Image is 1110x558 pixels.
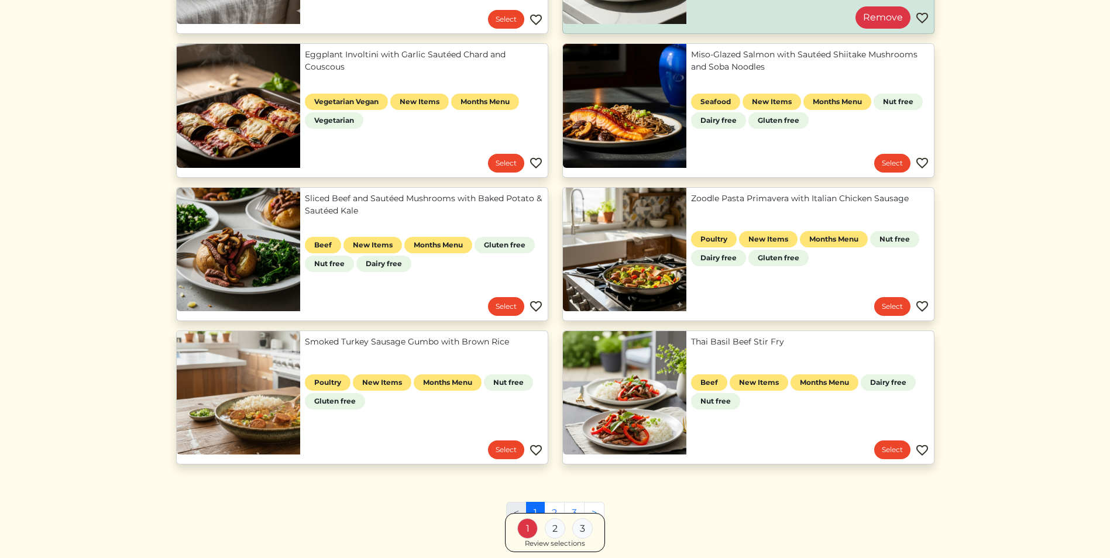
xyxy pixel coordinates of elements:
[915,299,929,314] img: Favorite menu item
[874,440,910,459] a: Select
[517,518,538,539] div: 1
[572,518,593,539] div: 3
[305,192,543,217] a: Sliced Beef and Sautéed Mushrooms with Baked Potato & Sautéed Kale
[529,443,543,457] img: Favorite menu item
[505,513,605,552] a: 1 2 3 Review selections
[305,49,543,73] a: Eggplant Involtini with Garlic Sautéed Chard and Couscous
[691,336,929,348] a: Thai Basil Beef Stir Fry
[855,6,910,29] a: Remove
[526,502,545,524] a: 1
[874,154,910,173] a: Select
[488,10,524,29] a: Select
[529,156,543,170] img: Favorite menu item
[488,440,524,459] a: Select
[529,13,543,27] img: Favorite menu item
[305,336,543,348] a: Smoked Turkey Sausage Gumbo with Brown Rice
[915,443,929,457] img: Favorite menu item
[544,502,565,524] a: 2
[564,502,585,524] a: 3
[915,11,929,25] img: Favorite menu item
[691,49,929,73] a: Miso-Glazed Salmon with Sautéed Shiitake Mushrooms and Soba Noodles
[488,297,524,316] a: Select
[529,299,543,314] img: Favorite menu item
[874,297,910,316] a: Select
[915,156,929,170] img: Favorite menu item
[691,192,929,205] a: Zoodle Pasta Primavera with Italian Chicken Sausage
[488,154,524,173] a: Select
[525,539,585,549] div: Review selections
[506,502,604,533] nav: Pages
[584,502,604,524] a: Next
[545,518,565,539] div: 2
